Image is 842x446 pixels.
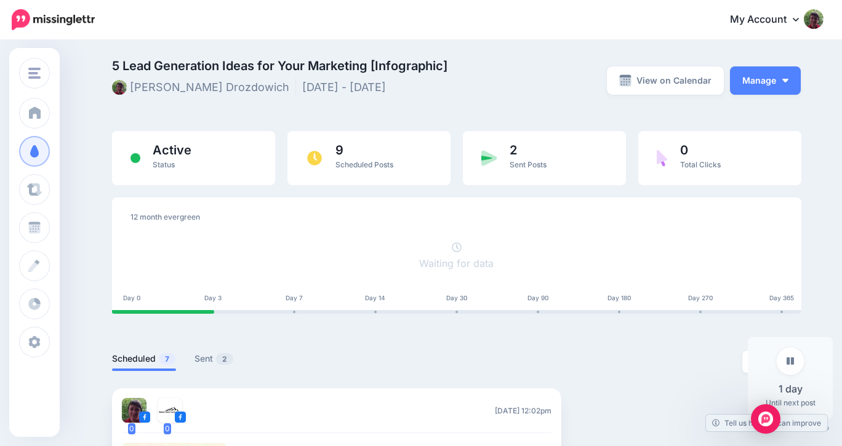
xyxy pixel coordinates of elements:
[130,210,783,225] div: 12 month evergreen
[357,294,394,301] div: Day 14
[112,351,176,366] a: Scheduled7
[112,60,566,72] span: 5 Lead Generation Ideas for Your Marketing [Infographic]
[302,78,392,97] li: [DATE] - [DATE]
[438,294,475,301] div: Day 30
[306,149,323,167] img: clock.png
[657,149,668,167] img: pointer-purple.png
[706,415,827,431] a: Tell us how we can improve
[619,74,631,87] img: calendar-grey-darker.png
[113,294,150,301] div: Day 0
[194,294,231,301] div: Day 3
[194,351,234,366] a: Sent2
[682,294,719,301] div: Day 270
[216,353,233,365] span: 2
[481,150,497,166] img: paper-plane-green.png
[419,241,494,269] a: Waiting for data
[779,381,803,397] span: 1 day
[28,68,41,79] img: menu.png
[175,412,186,423] img: facebook-square.png
[742,351,801,373] a: Add Post
[153,160,175,169] span: Status
[158,398,182,423] img: 13325471_1194844100573448_5284269354772004872_n-bsa43867.png
[276,294,313,301] div: Day 7
[159,353,175,365] span: 7
[748,337,833,419] div: Until next post
[112,78,296,97] li: [PERSON_NAME] Drozdowich
[730,66,801,95] button: Manage
[607,66,724,95] a: View on Calendar
[122,398,146,423] img: 1097755_585196801525926_922583195_o-bsa11342.jpg
[139,412,150,423] img: facebook-square.png
[763,294,800,301] div: Day 365
[782,79,788,82] img: arrow-down-white.png
[519,294,556,301] div: Day 90
[680,144,721,156] span: 0
[718,5,824,35] a: My Account
[510,160,547,169] span: Sent Posts
[164,423,171,434] span: 0
[12,9,95,30] img: Missinglettr
[601,294,638,301] div: Day 180
[495,405,551,416] span: [DATE] 12:02pm
[335,144,393,156] span: 9
[128,423,135,434] span: 0
[680,160,721,169] span: Total Clicks
[153,144,191,156] span: Active
[751,404,780,434] div: Open Intercom Messenger
[335,160,393,169] span: Scheduled Posts
[510,144,547,156] span: 2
